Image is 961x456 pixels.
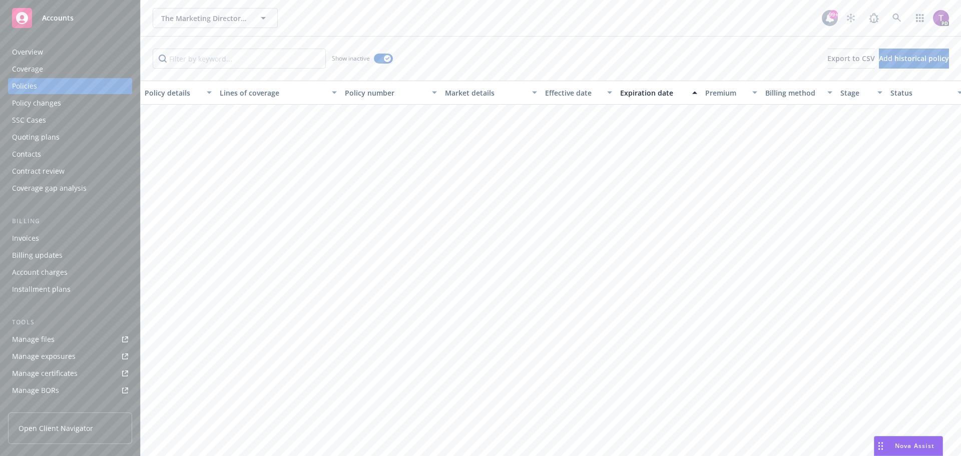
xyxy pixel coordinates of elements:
span: Accounts [42,14,74,22]
div: Status [890,88,951,98]
div: Contract review [12,163,65,179]
div: Manage exposures [12,348,76,364]
button: Export to CSV [827,49,875,69]
a: Switch app [910,8,930,28]
a: SSC Cases [8,112,132,128]
div: Coverage [12,61,43,77]
a: Contacts [8,146,132,162]
a: Manage certificates [8,365,132,381]
a: Policies [8,78,132,94]
button: Policy number [341,81,441,105]
a: Contract review [8,163,132,179]
div: Quoting plans [12,129,60,145]
div: Installment plans [12,281,71,297]
div: Manage files [12,331,55,347]
input: Filter by keyword... [153,49,326,69]
div: SSC Cases [12,112,46,128]
div: Billing [8,216,132,226]
button: Premium [701,81,761,105]
a: Manage exposures [8,348,132,364]
button: Effective date [541,81,616,105]
div: Premium [705,88,746,98]
a: Manage BORs [8,382,132,398]
a: Accounts [8,4,132,32]
div: Summary of insurance [12,399,88,415]
div: Billing method [765,88,821,98]
div: Drag to move [874,436,887,455]
button: Policy details [141,81,216,105]
a: Invoices [8,230,132,246]
button: Add historical policy [879,49,949,69]
div: Account charges [12,264,68,280]
a: Quoting plans [8,129,132,145]
div: Invoices [12,230,39,246]
a: Installment plans [8,281,132,297]
div: Policy number [345,88,426,98]
button: Market details [441,81,541,105]
a: Report a Bug [864,8,884,28]
a: Coverage gap analysis [8,180,132,196]
a: Stop snowing [841,8,861,28]
span: Export to CSV [827,54,875,63]
div: Policies [12,78,37,94]
a: Account charges [8,264,132,280]
span: Open Client Navigator [19,423,93,433]
div: Billing updates [12,247,63,263]
div: Market details [445,88,526,98]
span: Nova Assist [895,441,934,450]
div: Overview [12,44,43,60]
button: The Marketing Directors, Inc. [153,8,278,28]
div: Policy changes [12,95,61,111]
div: Expiration date [620,88,686,98]
a: Overview [8,44,132,60]
a: Billing updates [8,247,132,263]
button: Expiration date [616,81,701,105]
a: Search [887,8,907,28]
button: Nova Assist [874,436,943,456]
button: Lines of coverage [216,81,341,105]
span: Show inactive [332,54,370,63]
span: The Marketing Directors, Inc. [161,13,248,24]
a: Policy changes [8,95,132,111]
div: Stage [840,88,871,98]
div: Manage certificates [12,365,78,381]
a: Coverage [8,61,132,77]
a: Manage files [8,331,132,347]
div: Coverage gap analysis [12,180,87,196]
span: Add historical policy [879,54,949,63]
button: Billing method [761,81,836,105]
div: Policy details [145,88,201,98]
div: Tools [8,317,132,327]
div: Effective date [545,88,601,98]
div: Lines of coverage [220,88,326,98]
button: Stage [836,81,886,105]
div: Contacts [12,146,41,162]
img: photo [933,10,949,26]
div: Manage BORs [12,382,59,398]
div: 99+ [829,10,838,19]
a: Summary of insurance [8,399,132,415]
